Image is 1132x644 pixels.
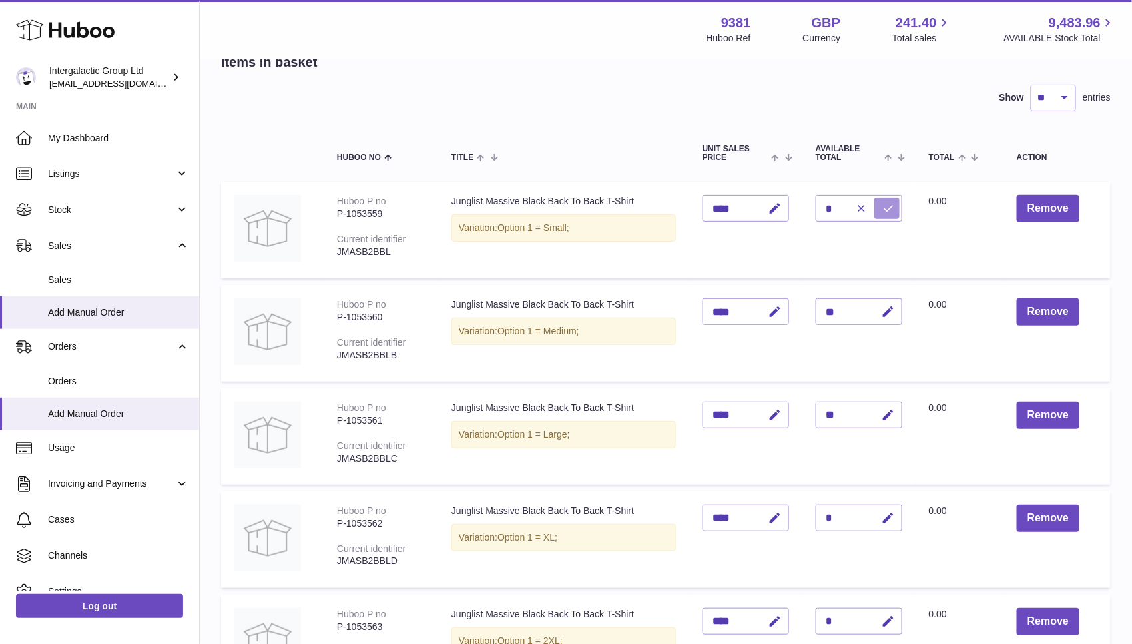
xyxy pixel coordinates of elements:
div: Huboo P no [337,402,386,413]
div: Huboo P no [337,299,386,310]
div: JMASB2BBLD [337,555,425,567]
span: Total sales [892,32,952,45]
td: Junglist Massive Black Back To Back T-Shirt [438,285,689,382]
a: 241.40 Total sales [892,14,952,45]
span: Settings [48,585,189,598]
button: Remove [1017,195,1079,222]
span: 9,483.96 [1049,14,1101,32]
span: 0.00 [929,196,947,206]
span: Add Manual Order [48,306,189,319]
span: Stock [48,204,175,216]
div: Current identifier [337,337,406,348]
span: 0.00 [929,299,947,310]
span: Usage [48,442,189,454]
span: AVAILABLE Total [816,145,882,162]
span: Sales [48,274,189,286]
td: Junglist Massive Black Back To Back T-Shirt [438,182,689,278]
label: Show [999,91,1024,104]
div: P-1053560 [337,311,425,324]
h2: Items in basket [221,53,318,71]
strong: GBP [812,14,840,32]
span: Title [451,153,473,162]
td: Junglist Massive Black Back To Back T-Shirt [438,491,689,588]
span: 0.00 [929,505,947,516]
div: Intergalactic Group Ltd [49,65,169,90]
span: Total [929,153,955,162]
span: entries [1083,91,1111,104]
strong: 9381 [721,14,751,32]
span: Option 1 = Small; [497,222,569,233]
div: Huboo P no [337,196,386,206]
div: P-1053561 [337,414,425,427]
span: Option 1 = Large; [497,429,570,440]
div: Action [1017,153,1097,162]
div: Currency [803,32,841,45]
span: Orders [48,375,189,388]
img: info@junglistnetwork.com [16,67,36,87]
img: Junglist Massive Black Back To Back T-Shirt [234,298,301,365]
div: Current identifier [337,543,406,554]
button: Remove [1017,298,1079,326]
div: P-1053559 [337,208,425,220]
span: Invoicing and Payments [48,478,175,490]
span: Sales [48,240,175,252]
span: Option 1 = Medium; [497,326,579,336]
div: P-1053562 [337,517,425,530]
div: JMASB2BBLB [337,349,425,362]
span: My Dashboard [48,132,189,145]
span: Orders [48,340,175,353]
img: Junglist Massive Black Back To Back T-Shirt [234,402,301,468]
span: Unit Sales Price [703,145,768,162]
span: 241.40 [896,14,936,32]
button: Remove [1017,402,1079,429]
div: Current identifier [337,234,406,244]
span: Huboo no [337,153,381,162]
span: Option 1 = XL; [497,532,557,543]
div: Variation: [451,524,676,551]
span: Channels [48,549,189,562]
div: Huboo P no [337,505,386,516]
div: Variation: [451,318,676,345]
div: JMASB2BBLC [337,452,425,465]
span: [EMAIL_ADDRESS][DOMAIN_NAME] [49,78,196,89]
span: Add Manual Order [48,408,189,420]
div: P-1053563 [337,621,425,633]
td: Junglist Massive Black Back To Back T-Shirt [438,388,689,485]
div: Huboo P no [337,609,386,619]
img: Junglist Massive Black Back To Back T-Shirt [234,505,301,571]
span: AVAILABLE Stock Total [1003,32,1116,45]
button: Remove [1017,608,1079,635]
div: Huboo Ref [707,32,751,45]
span: 0.00 [929,402,947,413]
a: Log out [16,594,183,618]
span: Listings [48,168,175,180]
a: 9,483.96 AVAILABLE Stock Total [1003,14,1116,45]
div: Variation: [451,421,676,448]
img: Junglist Massive Black Back To Back T-Shirt [234,195,301,262]
span: Cases [48,513,189,526]
button: Remove [1017,505,1079,532]
div: Current identifier [337,440,406,451]
div: JMASB2BBL [337,246,425,258]
span: 0.00 [929,609,947,619]
div: Variation: [451,214,676,242]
